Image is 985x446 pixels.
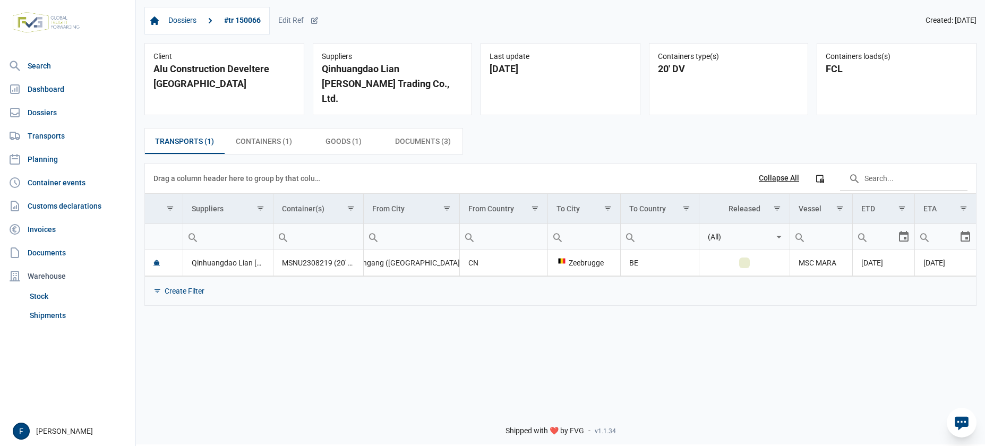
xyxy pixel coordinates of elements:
[166,204,174,212] span: Show filter options for column ''
[959,224,972,250] div: Select
[256,204,264,212] span: Show filter options for column 'Suppliers'
[773,224,785,250] div: Select
[183,224,273,250] input: Filter cell
[799,204,821,213] div: Vessel
[468,204,514,213] div: From Country
[790,224,809,250] div: Search box
[861,204,875,213] div: ETD
[836,204,844,212] span: Show filter options for column 'Vessel'
[364,224,459,250] input: Filter cell
[595,427,616,435] span: v1.1.34
[548,224,620,250] input: Filter cell
[923,204,937,213] div: ETA
[236,135,292,148] span: Containers (1)
[773,204,781,212] span: Show filter options for column 'Released'
[145,164,976,305] div: Data grid with 1 rows and 11 columns
[273,194,363,224] td: Column Container(s)
[915,224,959,250] input: Filter cell
[729,204,760,213] div: Released
[699,224,773,250] input: Filter cell
[322,62,464,106] div: Qinhuangdao Lian [PERSON_NAME] Trading Co., Ltd.
[531,204,539,212] span: Show filter options for column 'From Country'
[915,224,934,250] div: Search box
[459,250,548,276] td: CN
[13,423,129,440] div: [PERSON_NAME]
[363,194,459,224] td: Column From City
[699,194,790,224] td: Column Released
[155,135,214,148] span: Transports (1)
[322,52,464,62] div: Suppliers
[960,204,967,212] span: Show filter options for column 'ETA'
[282,204,324,213] div: Container(s)
[926,16,977,25] span: Created: [DATE]
[153,52,295,62] div: Client
[853,224,897,250] input: Filter cell
[347,204,355,212] span: Show filter options for column 'Container(s)'
[273,224,293,250] div: Search box
[395,135,451,148] span: Documents (3)
[4,149,131,170] a: Planning
[621,224,699,250] input: Filter cell
[326,135,362,148] span: Goods (1)
[363,224,459,250] td: Filter cell
[548,224,567,250] div: Search box
[372,258,451,268] div: Xingang ([GEOGRAPHIC_DATA])
[914,224,976,250] td: Filter cell
[145,224,183,250] input: Filter cell
[853,224,914,250] td: Filter cell
[621,194,699,224] td: Column To Country
[459,224,548,250] td: Filter cell
[443,204,451,212] span: Show filter options for column 'From City'
[165,286,204,296] div: Create Filter
[826,52,967,62] div: Containers loads(s)
[548,224,621,250] td: Filter cell
[699,224,790,250] td: Filter cell
[914,194,976,224] td: Column ETA
[506,426,584,436] span: Shipped with ❤️ by FVG
[790,250,852,276] td: MSC MARA
[460,224,548,250] input: Filter cell
[923,259,945,267] span: [DATE]
[145,194,183,224] td: Column
[621,224,699,250] td: Filter cell
[13,423,30,440] button: F
[153,62,295,91] div: Alu Construction Develtere [GEOGRAPHIC_DATA]
[4,242,131,263] a: Documents
[220,12,265,30] a: #tr 150066
[604,204,612,212] span: Show filter options for column 'To City'
[810,169,829,188] div: Column Chooser
[4,79,131,100] a: Dashboard
[790,194,852,224] td: Column Vessel
[588,426,590,436] span: -
[459,194,548,224] td: Column From Country
[790,224,852,250] input: Filter cell
[861,259,883,267] span: [DATE]
[826,62,967,76] div: FCL
[153,164,967,193] div: Data grid toolbar
[898,204,906,212] span: Show filter options for column 'ETD'
[273,224,363,250] input: Filter cell
[682,204,690,212] span: Show filter options for column 'To Country'
[183,194,273,224] td: Column Suppliers
[629,204,666,213] div: To Country
[4,102,131,123] a: Dossiers
[658,62,800,76] div: 20' DV
[4,219,131,240] a: Invoices
[364,224,383,250] div: Search box
[4,125,131,147] a: Transports
[621,224,640,250] div: Search box
[183,250,273,276] td: Qinhuangdao Lian [PERSON_NAME] Trading Co., Ltd.
[759,174,799,183] div: Collapse All
[4,265,131,287] div: Warehouse
[183,224,202,250] div: Search box
[621,250,699,276] td: BE
[192,204,224,213] div: Suppliers
[840,166,967,191] input: Search in the data grid
[164,12,201,30] a: Dossiers
[153,170,324,187] div: Drag a column header here to group by that column
[273,250,363,276] td: MSNU2308219 (20' DV)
